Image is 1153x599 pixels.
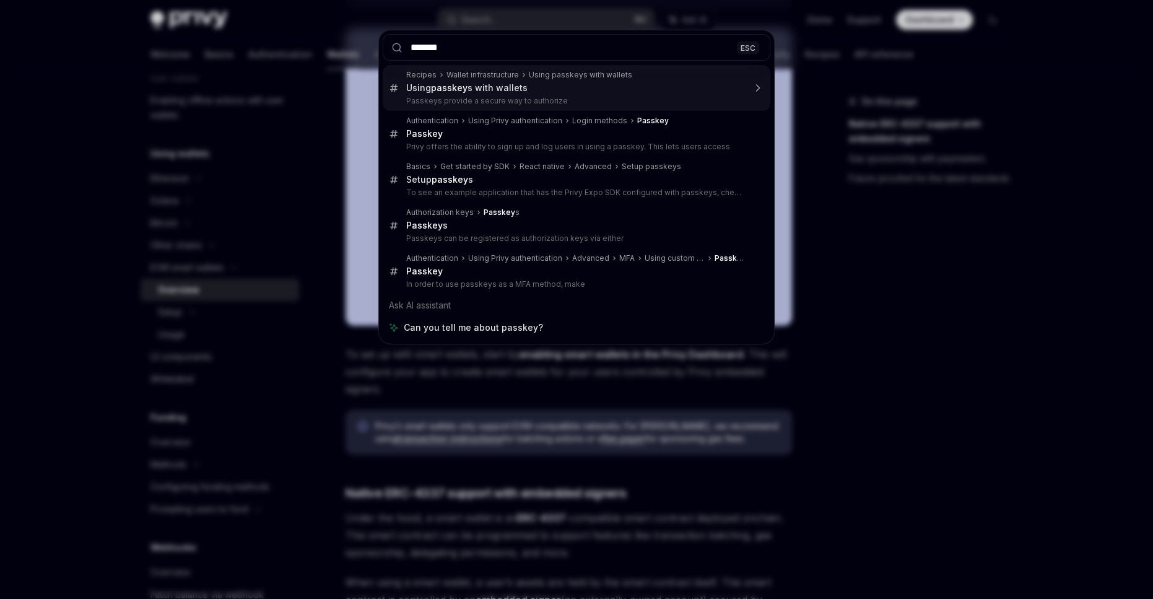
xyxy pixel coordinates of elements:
[406,96,744,106] p: Passkeys provide a secure way to authorize
[383,294,770,317] div: Ask AI assistant
[431,82,468,93] b: passkey
[406,234,744,243] p: Passkeys can be registered as authorization keys via either
[737,41,759,54] div: ESC
[406,174,473,185] div: Setup s
[406,142,744,152] p: Privy offers the ability to sign up and log users in using a passkey. This lets users access
[637,116,669,125] b: Passkey
[619,253,635,263] div: MFA
[406,253,458,263] div: Authentication
[406,188,744,198] p: To see an example application that has the Privy Expo SDK configured with passkeys, check out our E
[484,208,520,217] div: s
[446,70,519,80] div: Wallet infrastructure
[406,128,443,139] b: Passkey
[572,253,609,263] div: Advanced
[406,208,474,217] div: Authorization keys
[520,162,565,172] div: React native
[468,253,562,263] div: Using Privy authentication
[406,220,443,230] b: Passkey
[468,116,562,126] div: Using Privy authentication
[529,70,632,80] div: Using passkeys with wallets
[406,82,528,94] div: Using s with wallets
[715,253,746,263] b: Passkey
[440,162,510,172] div: Get started by SDK
[406,162,430,172] div: Basics
[406,266,443,276] b: Passkey
[406,279,744,289] p: In order to use passkeys as a MFA method, make
[406,116,458,126] div: Authentication
[432,174,468,185] b: passkey
[406,70,437,80] div: Recipes
[645,253,705,263] div: Using custom UIs
[406,220,448,231] div: s
[622,162,681,172] div: Setup passkeys
[572,116,627,126] div: Login methods
[484,208,515,217] b: Passkey
[404,321,543,334] span: Can you tell me about passkey?
[575,162,612,172] div: Advanced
